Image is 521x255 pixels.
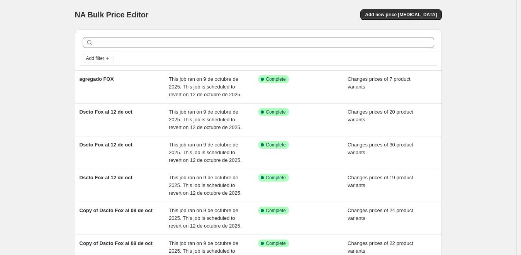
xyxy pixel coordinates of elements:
[266,142,286,148] span: Complete
[169,109,242,130] span: This job ran on 9 de octubre de 2025. This job is scheduled to revert on 12 de octubre de 2025.
[348,207,413,221] span: Changes prices of 24 product variants
[80,76,114,82] span: agregado FOX
[83,54,114,63] button: Add filter
[80,240,153,246] span: Copy of Dscto Fox al 08 de oct
[266,207,286,214] span: Complete
[86,55,104,61] span: Add filter
[360,9,441,20] button: Add new price [MEDICAL_DATA]
[348,142,413,155] span: Changes prices of 30 product variants
[348,76,411,90] span: Changes prices of 7 product variants
[80,109,132,115] span: Dscto Fox al 12 de oct
[348,109,413,122] span: Changes prices of 20 product variants
[266,76,286,82] span: Complete
[365,12,437,18] span: Add new price [MEDICAL_DATA]
[169,175,242,196] span: This job ran on 9 de octubre de 2025. This job is scheduled to revert on 12 de octubre de 2025.
[266,109,286,115] span: Complete
[80,175,132,180] span: Dscto Fox al 12 de oct
[266,175,286,181] span: Complete
[348,240,413,254] span: Changes prices of 22 product variants
[169,142,242,163] span: This job ran on 9 de octubre de 2025. This job is scheduled to revert on 12 de octubre de 2025.
[75,10,149,19] span: NA Bulk Price Editor
[266,240,286,246] span: Complete
[169,207,242,229] span: This job ran on 9 de octubre de 2025. This job is scheduled to revert on 12 de octubre de 2025.
[80,207,153,213] span: Copy of Dscto Fox al 08 de oct
[80,142,132,148] span: Dscto Fox al 12 de oct
[348,175,413,188] span: Changes prices of 19 product variants
[169,76,242,97] span: This job ran on 9 de octubre de 2025. This job is scheduled to revert on 12 de octubre de 2025.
